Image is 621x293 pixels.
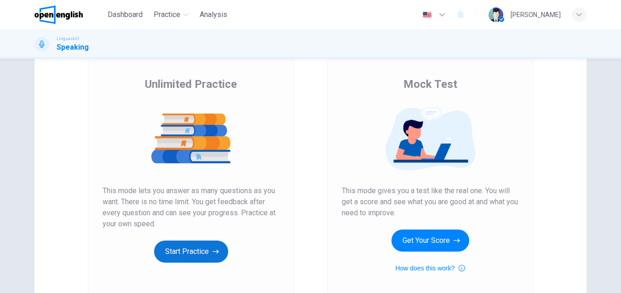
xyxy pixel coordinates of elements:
div: [PERSON_NAME] [511,9,561,20]
span: Dashboard [108,9,143,20]
span: Practice [154,9,180,20]
span: This mode gives you a test like the real one. You will get a score and see what you are good at a... [342,185,518,218]
span: Unlimited Practice [145,77,237,92]
button: Get Your Score [391,230,469,252]
button: Analysis [196,6,231,23]
a: OpenEnglish logo [34,6,104,24]
h1: Speaking [57,42,89,53]
img: OpenEnglish logo [34,6,83,24]
button: How does this work? [395,263,465,274]
span: This mode lets you answer as many questions as you want. There is no time limit. You get feedback... [103,185,279,230]
button: Practice [150,6,192,23]
button: Dashboard [104,6,146,23]
button: Start Practice [154,241,228,263]
span: Mock Test [403,77,457,92]
span: Linguaskill [57,35,79,42]
span: Analysis [200,9,227,20]
img: en [421,11,433,18]
img: Profile picture [489,7,503,22]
